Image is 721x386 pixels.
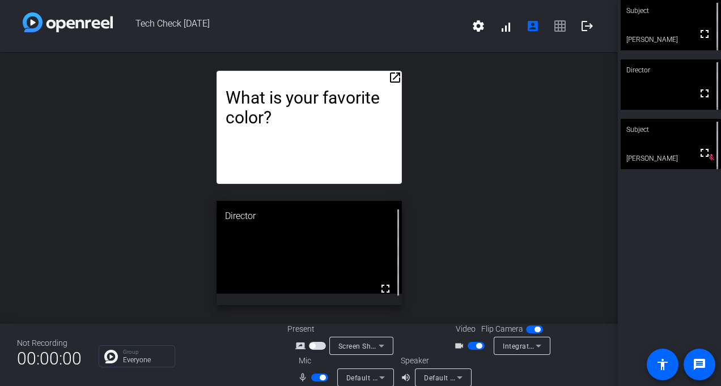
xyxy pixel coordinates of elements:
[17,345,82,372] span: 00:00:00
[113,12,465,40] span: Tech Check [DATE]
[698,27,711,41] mat-icon: fullscreen
[346,373,636,382] span: Default - Microphone Array (2- Intel® Smart Sound Technology for Digital Microphones)
[298,371,311,384] mat-icon: mic_none
[17,337,82,349] div: Not Recording
[454,339,468,353] mat-icon: videocam_outline
[379,282,392,295] mat-icon: fullscreen
[388,71,402,84] mat-icon: open_in_new
[401,371,414,384] mat-icon: volume_up
[656,358,669,371] mat-icon: accessibility
[472,19,485,33] mat-icon: settings
[492,12,519,40] button: signal_cellular_alt
[481,323,523,335] span: Flip Camera
[287,323,401,335] div: Present
[295,339,309,353] mat-icon: screen_share_outline
[621,119,721,140] div: Subject
[698,146,711,160] mat-icon: fullscreen
[123,349,169,355] p: Group
[226,88,393,127] p: What is your favorite color?
[401,355,469,367] div: Speaker
[503,341,607,350] span: Integrated Camera (04f2:b761)
[217,201,402,231] div: Director
[698,87,711,100] mat-icon: fullscreen
[456,323,476,335] span: Video
[287,355,401,367] div: Mic
[526,19,540,33] mat-icon: account_box
[123,357,169,363] p: Everyone
[621,59,721,81] div: Director
[338,341,388,350] span: Screen Sharing
[424,373,554,382] span: Default - Speakers (2- Realtek(R) Audio)
[693,358,706,371] mat-icon: message
[104,350,118,363] img: Chat Icon
[580,19,594,33] mat-icon: logout
[23,12,113,32] img: white-gradient.svg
